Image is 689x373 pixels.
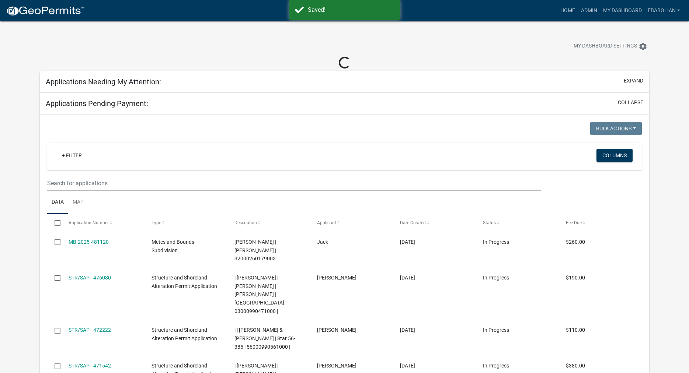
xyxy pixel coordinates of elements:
[317,239,328,245] span: Jack
[645,4,683,18] a: ebabolian
[400,220,426,225] span: Date Created
[600,4,645,18] a: My Dashboard
[624,77,643,85] button: expand
[69,327,111,333] a: STR/SAP - 472222
[69,275,111,281] a: STR/SAP - 476080
[47,214,61,232] datatable-header-cell: Select
[483,275,509,281] span: In Progress
[46,99,148,108] h5: Applications Pending Payment:
[317,363,356,369] span: chad
[234,327,295,350] span: | | STACY L ROTH & STACEY C LEHR | Star 56-385 | 56000990561000 |
[56,149,88,162] a: + Filter
[596,149,633,162] button: Columns
[618,99,643,106] button: collapse
[483,363,509,369] span: In Progress
[46,77,161,86] h5: Applications Needing My Attention:
[227,214,310,232] datatable-header-cell: Description
[69,363,111,369] a: STR/SAP - 471542
[574,42,637,51] span: My Dashboard Settings
[483,239,509,245] span: In Progress
[483,220,496,225] span: Status
[400,239,415,245] span: 09/19/2025
[400,275,415,281] span: 09/09/2025
[578,4,600,18] a: Admin
[145,214,227,232] datatable-header-cell: Type
[152,220,161,225] span: Type
[317,220,336,225] span: Applicant
[476,214,559,232] datatable-header-cell: Status
[566,363,585,369] span: $380.00
[566,275,585,281] span: $190.00
[47,176,540,191] input: Search for applications
[590,122,642,135] button: Bulk Actions
[234,239,276,262] span: Emma Swenson | JEFFREY L BENKE TST | 32000260179003
[62,214,145,232] datatable-header-cell: Application Number
[317,327,356,333] span: Stacy Roth
[483,327,509,333] span: In Progress
[400,327,415,333] span: 09/02/2025
[568,39,653,53] button: My Dashboard Settingssettings
[152,239,194,253] span: Metes and Bounds Subdivision
[234,220,257,225] span: Description
[400,363,415,369] span: 08/30/2025
[152,327,217,341] span: Structure and Shoreland Alteration Permit Application
[152,275,217,289] span: Structure and Shoreland Alteration Permit Application
[566,220,582,225] span: Fee Due
[566,239,585,245] span: $260.00
[234,275,286,314] span: | Elizabeth Plaster | JOSHUA T OHMANN | TIERRA T OHMANN | Otter Tail River | 03000990471000 |
[69,239,109,245] a: MB-2025-481120
[393,214,476,232] datatable-header-cell: Date Created
[308,6,394,14] div: Saved!
[638,42,647,51] i: settings
[68,191,88,214] a: Map
[557,4,578,18] a: Home
[566,327,585,333] span: $110.00
[69,220,109,225] span: Application Number
[47,191,68,214] a: Data
[310,214,393,232] datatable-header-cell: Applicant
[317,275,356,281] span: Joshua Thomas Ohman
[559,214,642,232] datatable-header-cell: Fee Due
